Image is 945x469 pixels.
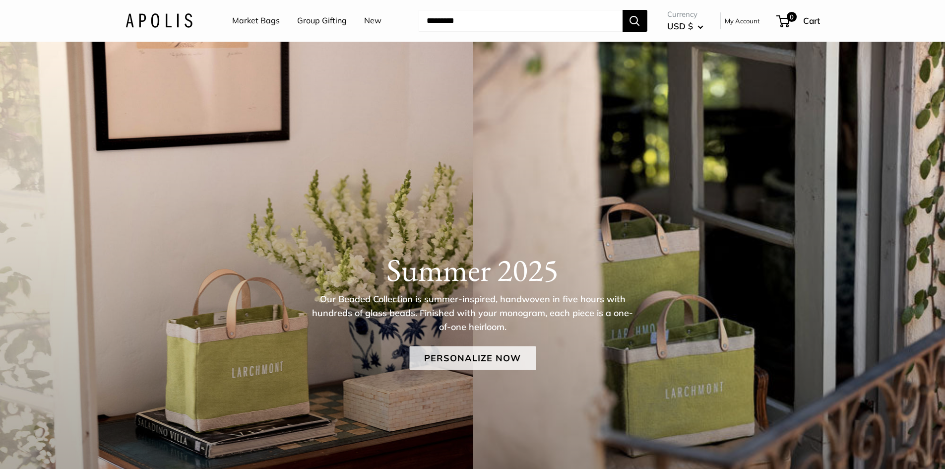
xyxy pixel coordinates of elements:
[126,251,820,288] h1: Summer 2025
[364,13,381,28] a: New
[623,10,647,32] button: Search
[786,12,796,22] span: 0
[312,292,634,334] p: Our Beaded Collection is summer-inspired, handwoven in five hours with hundreds of glass beads. F...
[725,15,760,27] a: My Account
[667,21,693,31] span: USD $
[803,15,820,26] span: Cart
[667,7,703,21] span: Currency
[777,13,820,29] a: 0 Cart
[409,346,536,370] a: Personalize Now
[126,13,192,28] img: Apolis
[667,18,703,34] button: USD $
[297,13,347,28] a: Group Gifting
[232,13,280,28] a: Market Bags
[419,10,623,32] input: Search...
